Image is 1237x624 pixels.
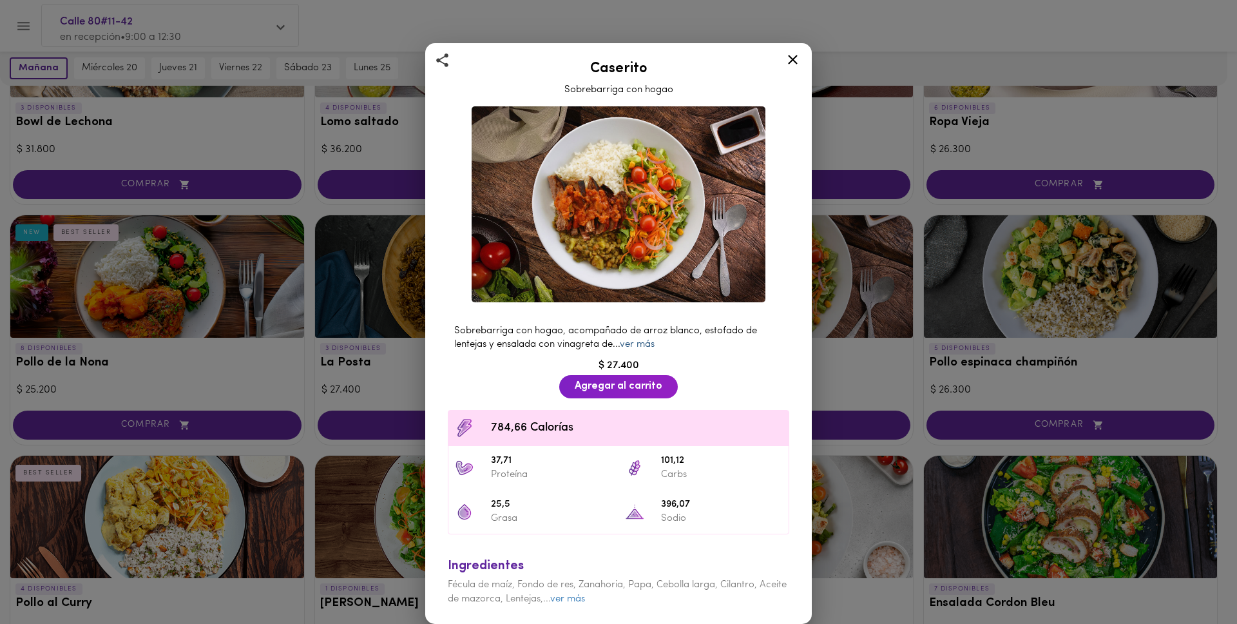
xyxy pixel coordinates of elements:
div: $ 27.400 [441,358,796,373]
img: Contenido calórico [455,418,474,438]
a: ver más [620,340,655,349]
span: 784,66 Calorías [491,420,782,437]
p: Grasa [491,512,612,525]
p: Sodio [661,512,782,525]
span: Sobrebarriga con hogao, acompañado de arroz blanco, estofado de lentejas y ensalada con vinagreta... [454,326,757,349]
img: 101,12 Carbs [625,458,644,478]
img: 25,5 Grasa [455,502,474,522]
span: 396,07 [661,498,782,512]
span: 101,12 [661,454,782,469]
div: Ingredientes [448,557,789,576]
img: Caserito [472,106,765,302]
span: Agregar al carrito [575,380,662,393]
a: ver más [550,594,585,604]
img: 396,07 Sodio [625,502,644,522]
img: 37,71 Proteína [455,458,474,478]
span: 37,71 [491,454,612,469]
span: 25,5 [491,498,612,512]
p: Proteína [491,468,612,482]
p: Carbs [661,468,782,482]
span: Sobrebarriga con hogao [564,85,673,95]
span: Fécula de maíz, Fondo de res, Zanahoria, Papa, Cebolla larga, Cilantro, Aceite de mazorca, Lentej... [448,580,787,603]
button: Agregar al carrito [559,375,678,398]
h2: Caserito [441,61,796,77]
iframe: Messagebird Livechat Widget [1162,549,1224,611]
